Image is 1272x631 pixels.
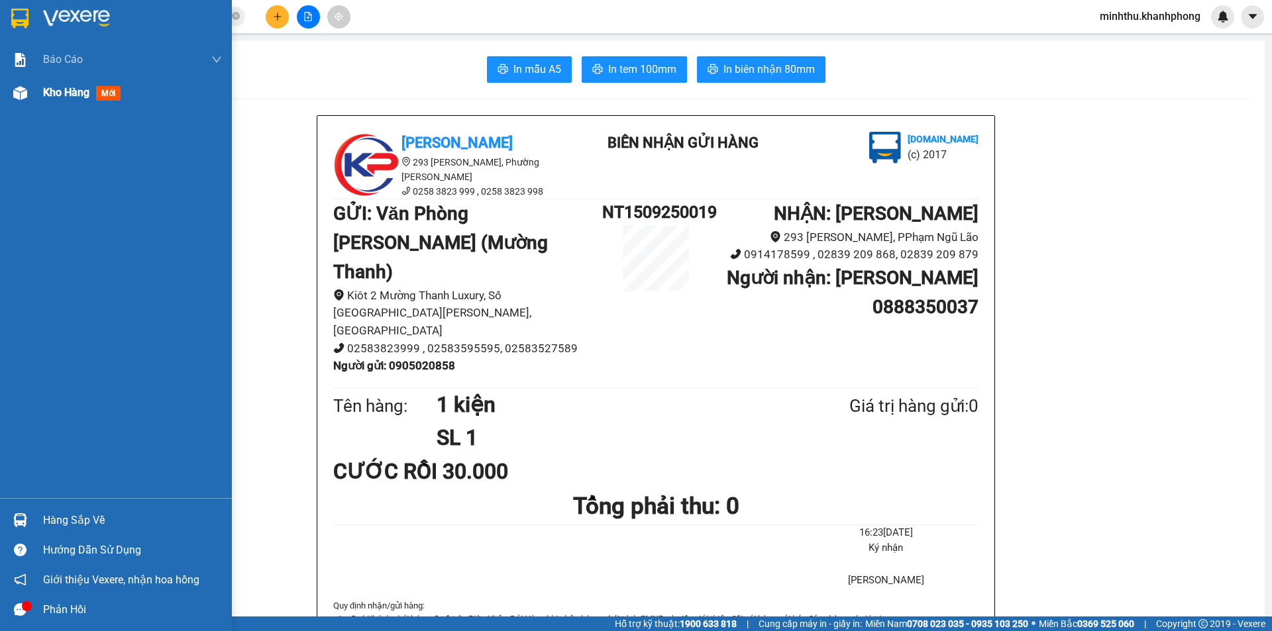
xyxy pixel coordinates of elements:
[1089,8,1211,24] span: minhthu.khanhphong
[730,248,741,260] span: phone
[582,56,687,83] button: printerIn tem 100mm
[592,64,603,76] span: printer
[1217,11,1229,23] img: icon-new-feature
[333,488,979,524] h1: Tổng phải thu: 0
[333,455,546,488] div: CƯỚC RỒI 30.000
[908,146,979,163] li: (c) 2017
[43,600,222,620] div: Phản hồi
[615,616,737,631] span: Hỗ trợ kỹ thuật:
[333,340,602,358] li: 02583823999 , 02583595595, 02583527589
[401,186,411,195] span: phone
[487,56,572,83] button: printerIn mẫu A5
[785,393,979,420] div: Giá trị hàng gửi: 0
[697,56,825,83] button: printerIn biên nhận 80mm
[1032,621,1035,626] span: ⚪️
[498,64,508,76] span: printer
[759,616,862,631] span: Cung cấp máy in - giấy in:
[747,616,749,631] span: |
[232,12,240,20] span: close-circle
[13,53,27,67] img: solution-icon
[1247,11,1259,23] span: caret-down
[303,12,313,21] span: file-add
[437,421,785,454] h1: SL 1
[13,513,27,527] img: warehouse-icon
[602,199,710,225] h1: NT1509250019
[14,573,26,586] span: notification
[17,17,83,83] img: logo.jpg
[710,228,979,246] li: 293 [PERSON_NAME], PPhạm Ngũ Lão
[608,61,676,77] span: In tem 100mm
[333,287,602,340] li: Kiôt 2 Mường Thanh Luxury, Số [GEOGRAPHIC_DATA][PERSON_NAME], [GEOGRAPHIC_DATA]
[273,12,282,21] span: plus
[608,134,759,151] b: BIÊN NHẬN GỬI HÀNG
[334,12,343,21] span: aim
[1241,5,1264,28] button: caret-down
[266,5,289,28] button: plus
[13,86,27,100] img: warehouse-icon
[14,603,26,616] span: message
[401,157,411,166] span: environment
[333,342,344,354] span: phone
[85,19,127,105] b: BIÊN NHẬN GỬI HÀNG
[708,64,718,76] span: printer
[333,155,572,184] li: 293 [PERSON_NAME], Phường [PERSON_NAME]
[43,540,222,560] div: Hướng dẫn sử dụng
[111,63,182,79] li: (c) 2017
[437,388,785,421] h1: 1 kiện
[865,616,1028,631] span: Miền Nam
[11,9,28,28] img: logo-vxr
[1198,619,1208,628] span: copyright
[869,132,901,164] img: logo.jpg
[794,525,979,541] li: 16:23[DATE]
[727,267,979,318] b: Người nhận : [PERSON_NAME] 0888350037
[349,614,882,624] i: Quý Khách phải báo mã số trên Biên Nhận Gửi Hàng khi nhận hàng, phải trình CMND và giấy giới thiệ...
[770,231,781,242] span: environment
[1077,618,1134,629] strong: 0369 525 060
[401,134,513,151] b: [PERSON_NAME]
[774,203,979,224] b: NHẬN : [PERSON_NAME]
[907,618,1028,629] strong: 0708 023 035 - 0935 103 250
[14,544,26,556] span: question-circle
[43,86,89,99] span: Kho hàng
[333,203,548,283] b: GỬI : Văn Phòng [PERSON_NAME] (Mường Thanh)
[333,393,437,420] div: Tên hàng:
[144,17,176,48] img: logo.jpg
[43,51,83,68] span: Báo cáo
[17,85,75,148] b: [PERSON_NAME]
[794,573,979,589] li: [PERSON_NAME]
[111,50,182,61] b: [DOMAIN_NAME]
[211,54,222,65] span: down
[43,571,199,588] span: Giới thiệu Vexere, nhận hoa hồng
[232,11,240,23] span: close-circle
[513,61,561,77] span: In mẫu A5
[723,61,815,77] span: In biên nhận 80mm
[794,540,979,556] li: Ký nhận
[680,618,737,629] strong: 1900 633 818
[333,289,344,301] span: environment
[908,134,979,144] b: [DOMAIN_NAME]
[327,5,350,28] button: aim
[1144,616,1146,631] span: |
[1039,616,1134,631] span: Miền Bắc
[96,86,121,101] span: mới
[333,132,399,198] img: logo.jpg
[333,359,455,372] b: Người gửi : 0905020858
[43,510,222,530] div: Hàng sắp về
[297,5,320,28] button: file-add
[333,184,572,199] li: 0258 3823 999 , 0258 3823 998
[710,246,979,264] li: 0914178599 , 02839 209 868, 02839 209 879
